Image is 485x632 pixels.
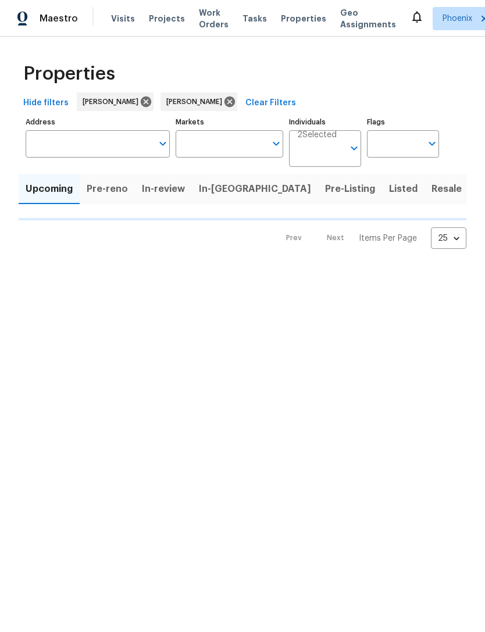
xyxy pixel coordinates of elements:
[424,135,440,152] button: Open
[77,92,154,111] div: [PERSON_NAME]
[199,7,229,30] span: Work Orders
[431,181,462,197] span: Resale
[245,96,296,110] span: Clear Filters
[199,181,311,197] span: In-[GEOGRAPHIC_DATA]
[275,227,466,249] nav: Pagination Navigation
[83,96,143,108] span: [PERSON_NAME]
[281,13,326,24] span: Properties
[389,181,418,197] span: Listed
[241,92,301,114] button: Clear Filters
[340,7,396,30] span: Geo Assignments
[23,68,115,80] span: Properties
[297,130,337,140] span: 2 Selected
[149,13,185,24] span: Projects
[289,119,361,126] label: Individuals
[346,140,362,156] button: Open
[26,119,170,126] label: Address
[142,181,185,197] span: In-review
[443,13,472,24] span: Phoenix
[111,13,135,24] span: Visits
[87,181,128,197] span: Pre-reno
[431,223,466,253] div: 25
[176,119,284,126] label: Markets
[40,13,78,24] span: Maestro
[155,135,171,152] button: Open
[243,15,267,23] span: Tasks
[19,92,73,114] button: Hide filters
[359,233,417,244] p: Items Per Page
[268,135,284,152] button: Open
[325,181,375,197] span: Pre-Listing
[166,96,227,108] span: [PERSON_NAME]
[367,119,439,126] label: Flags
[26,181,73,197] span: Upcoming
[23,96,69,110] span: Hide filters
[161,92,237,111] div: [PERSON_NAME]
